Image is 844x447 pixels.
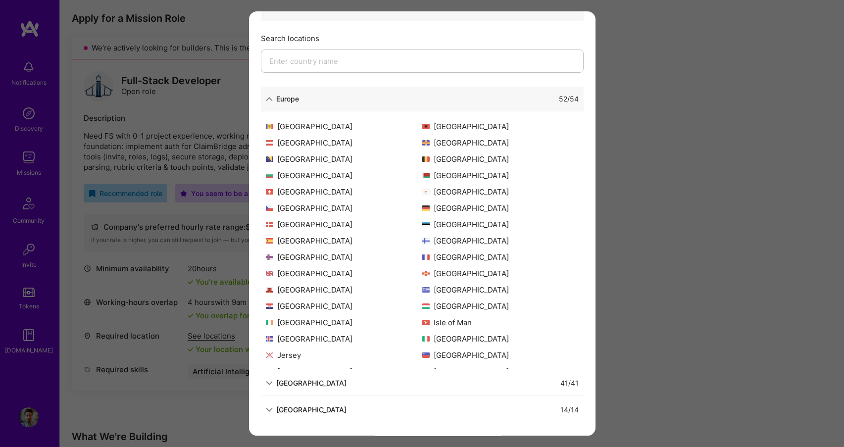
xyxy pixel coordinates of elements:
div: [GEOGRAPHIC_DATA] [266,301,422,311]
img: Jersey [266,352,273,358]
img: United Kingdom [266,271,273,276]
img: Croatia [266,303,273,309]
img: Denmark [266,222,273,227]
i: icon ArrowDown [266,406,273,413]
div: [GEOGRAPHIC_DATA] [266,334,422,344]
div: [GEOGRAPHIC_DATA] [422,138,579,148]
div: [GEOGRAPHIC_DATA] [422,366,579,377]
i: icon ArrowDown [266,380,273,387]
div: Europe [276,94,299,104]
div: [GEOGRAPHIC_DATA] [422,285,579,295]
div: 52 / 54 [559,94,579,104]
img: Albania [422,124,430,129]
img: Greece [422,287,430,293]
div: [GEOGRAPHIC_DATA] [266,138,422,148]
div: [GEOGRAPHIC_DATA] [422,170,579,181]
img: Faroe Islands [266,254,273,260]
img: Switzerland [266,189,273,195]
div: [GEOGRAPHIC_DATA] [422,236,579,246]
div: [GEOGRAPHIC_DATA] [422,350,579,360]
img: Guernsey [422,271,430,276]
img: Italy [422,336,430,342]
img: Cyprus [422,189,430,195]
div: [GEOGRAPHIC_DATA] [422,121,579,132]
div: 14 / 14 [560,404,579,415]
div: [GEOGRAPHIC_DATA] [422,187,579,197]
img: Austria [266,140,273,146]
img: Belgium [422,156,430,162]
img: Isle of Man [422,320,430,325]
div: [GEOGRAPHIC_DATA] [276,404,347,415]
img: Belarus [422,173,430,178]
i: icon ArrowDown [266,96,273,102]
img: Germany [422,205,430,211]
input: Enter country name [261,50,584,73]
img: Ireland [266,320,273,325]
div: [GEOGRAPHIC_DATA] [422,252,579,262]
div: Search locations [261,33,584,44]
img: Finland [422,238,430,244]
div: [GEOGRAPHIC_DATA] [422,301,579,311]
div: [GEOGRAPHIC_DATA] [422,334,579,344]
img: Bulgaria [266,173,273,178]
div: [GEOGRAPHIC_DATA] [266,285,422,295]
div: [GEOGRAPHIC_DATA] [266,170,422,181]
img: Spain [266,238,273,244]
div: [GEOGRAPHIC_DATA] [266,236,422,246]
div: [GEOGRAPHIC_DATA] [266,317,422,328]
div: [GEOGRAPHIC_DATA] [266,366,422,377]
img: Hungary [422,303,430,309]
div: 41 / 41 [560,378,579,388]
img: Czech Republic [266,205,273,211]
div: [GEOGRAPHIC_DATA] [276,378,347,388]
div: [GEOGRAPHIC_DATA] [266,252,422,262]
img: Liechtenstein [422,352,430,358]
div: [GEOGRAPHIC_DATA] [266,219,422,230]
div: [GEOGRAPHIC_DATA] [266,268,422,279]
div: [GEOGRAPHIC_DATA] [266,154,422,164]
div: [GEOGRAPHIC_DATA] [422,219,579,230]
div: Isle of Man [422,317,579,328]
img: Gibraltar [266,287,273,293]
div: [GEOGRAPHIC_DATA] [266,203,422,213]
div: [GEOGRAPHIC_DATA] [266,187,422,197]
div: [GEOGRAPHIC_DATA] [266,121,422,132]
img: France [422,254,430,260]
div: modal [249,11,596,436]
div: [GEOGRAPHIC_DATA] [422,154,579,164]
div: [GEOGRAPHIC_DATA] [422,203,579,213]
img: Andorra [266,124,273,129]
img: Åland [422,140,430,146]
div: [GEOGRAPHIC_DATA] [422,268,579,279]
img: Estonia [422,222,430,227]
img: Bosnia and Herzegovina [266,156,273,162]
div: Jersey [266,350,422,360]
img: Iceland [266,336,273,342]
